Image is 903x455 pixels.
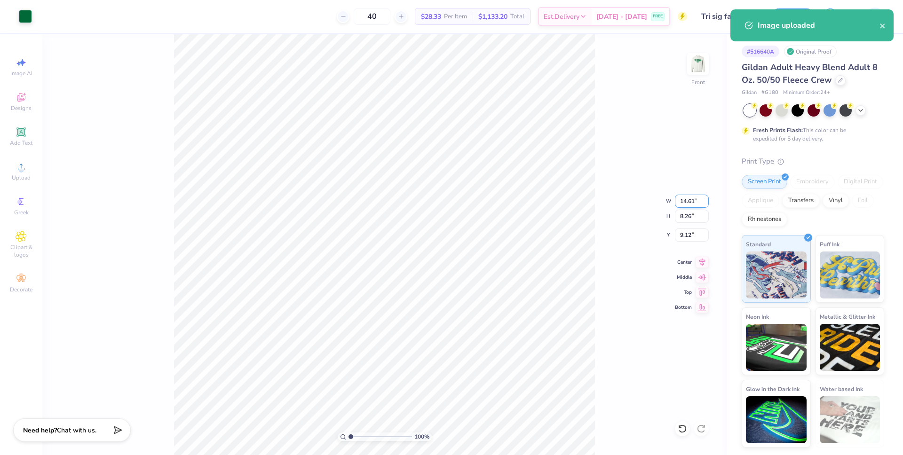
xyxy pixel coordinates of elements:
span: Decorate [10,286,32,293]
span: Per Item [444,12,467,22]
span: Upload [12,174,31,181]
span: Minimum Order: 24 + [783,89,830,97]
span: Image AI [10,70,32,77]
span: Add Text [10,139,32,147]
span: Top [675,289,692,296]
span: Metallic & Glitter Ink [820,312,875,322]
span: Total [510,12,524,22]
img: Standard [746,251,807,298]
strong: Need help? [23,426,57,435]
div: Embroidery [790,175,835,189]
span: 100 % [414,432,429,441]
div: Foil [852,194,874,208]
span: Neon Ink [746,312,769,322]
span: Puff Ink [820,239,840,249]
span: FREE [653,13,663,20]
div: Screen Print [742,175,787,189]
div: This color can be expedited for 5 day delivery. [753,126,869,143]
span: $28.33 [421,12,441,22]
div: Vinyl [823,194,849,208]
img: Puff Ink [820,251,880,298]
input: – – [354,8,390,25]
span: Est. Delivery [544,12,579,22]
div: # 516640A [742,46,779,57]
span: Middle [675,274,692,281]
div: Transfers [782,194,820,208]
div: Digital Print [838,175,883,189]
span: Bottom [675,304,692,311]
img: Metallic & Glitter Ink [820,324,880,371]
div: Original Proof [784,46,837,57]
strong: Fresh Prints Flash: [753,126,803,134]
div: Rhinestones [742,212,787,227]
span: Clipart & logos [5,243,38,259]
span: Water based Ink [820,384,863,394]
span: Glow in the Dark Ink [746,384,800,394]
span: $1,133.20 [478,12,507,22]
img: Water based Ink [820,396,880,443]
div: Print Type [742,156,884,167]
img: Glow in the Dark Ink [746,396,807,443]
span: Center [675,259,692,266]
input: Untitled Design [694,7,763,26]
button: close [879,20,886,31]
span: Gildan Adult Heavy Blend Adult 8 Oz. 50/50 Fleece Crew [742,62,878,86]
div: Image uploaded [758,20,879,31]
div: Applique [742,194,779,208]
span: Chat with us. [57,426,96,435]
img: Neon Ink [746,324,807,371]
img: Front [689,55,707,73]
span: # G180 [761,89,778,97]
span: Standard [746,239,771,249]
span: Gildan [742,89,757,97]
span: [DATE] - [DATE] [596,12,647,22]
span: Greek [14,209,29,216]
span: Designs [11,104,32,112]
div: Front [691,78,705,86]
